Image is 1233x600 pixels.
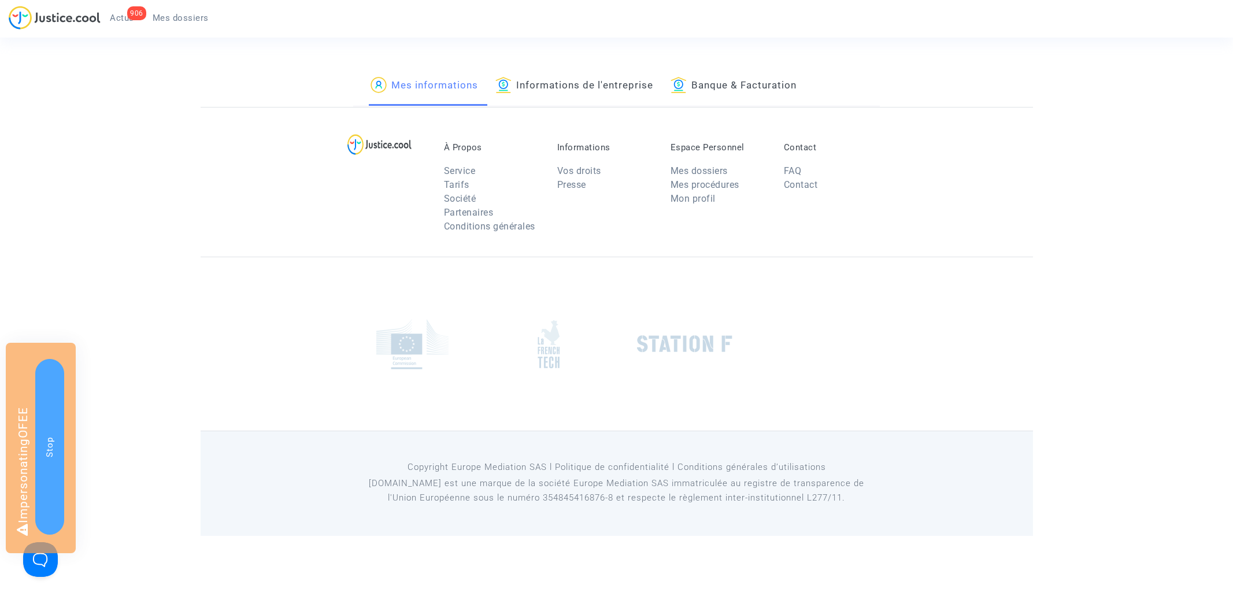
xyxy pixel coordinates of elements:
a: Service [444,165,476,176]
a: 906Actus [101,9,143,27]
span: Actus [110,13,134,23]
button: Stop [35,359,64,535]
img: stationf.png [637,335,732,353]
a: Conditions générales [444,221,535,232]
img: icon-passager.svg [371,77,387,93]
a: Vos droits [557,165,601,176]
a: Mes dossiers [671,165,728,176]
a: FAQ [784,165,802,176]
img: french_tech.png [538,320,560,369]
img: icon-banque.svg [671,77,687,93]
a: Mes dossiers [143,9,218,27]
iframe: Help Scout Beacon - Open [23,542,58,577]
p: [DOMAIN_NAME] est une marque de la société Europe Mediation SAS immatriculée au registre de tr... [353,476,880,505]
a: Presse [557,179,586,190]
div: Impersonating [6,343,76,553]
img: logo-lg.svg [347,134,412,155]
a: Mes procédures [671,179,739,190]
img: jc-logo.svg [9,6,101,29]
p: Contact [784,142,880,153]
div: 906 [127,6,146,20]
p: Espace Personnel [671,142,767,153]
a: Société [444,193,476,204]
a: Partenaires [444,207,494,218]
img: icon-banque.svg [495,77,512,93]
span: Mes dossiers [153,13,209,23]
p: À Propos [444,142,540,153]
a: Informations de l'entreprise [495,66,653,106]
p: Informations [557,142,653,153]
img: europe_commision.png [376,319,449,369]
a: Tarifs [444,179,469,190]
a: Mes informations [371,66,478,106]
span: Stop [45,436,55,457]
p: Copyright Europe Mediation SAS l Politique de confidentialité l Conditions générales d’utilisa... [353,460,880,475]
a: Contact [784,179,818,190]
a: Mon profil [671,193,716,204]
a: Banque & Facturation [671,66,797,106]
